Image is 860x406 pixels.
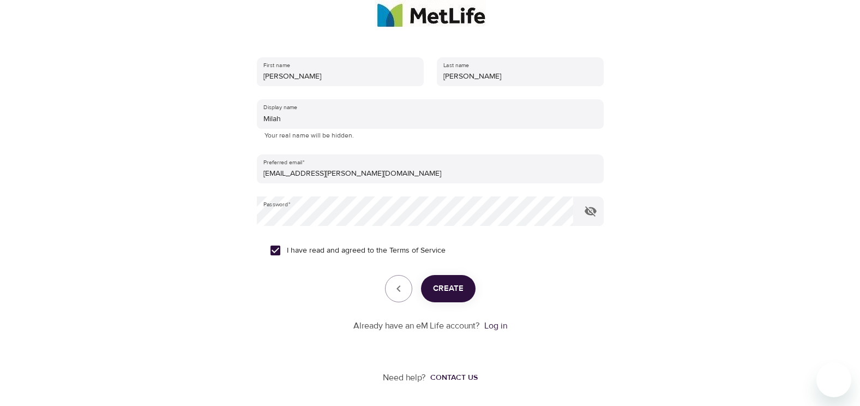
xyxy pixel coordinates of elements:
a: Terms of Service [389,245,446,256]
div: Contact us [430,372,478,383]
span: I have read and agreed to the [287,245,446,256]
p: Need help? [383,372,426,384]
a: Log in [484,320,507,331]
span: Create [433,282,464,296]
iframe: Button to launch messaging window [816,362,851,397]
p: Your real name will be hidden. [264,130,596,141]
button: Create [421,275,476,302]
a: Contact us [426,372,478,383]
p: Already have an eM Life account? [353,320,480,332]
